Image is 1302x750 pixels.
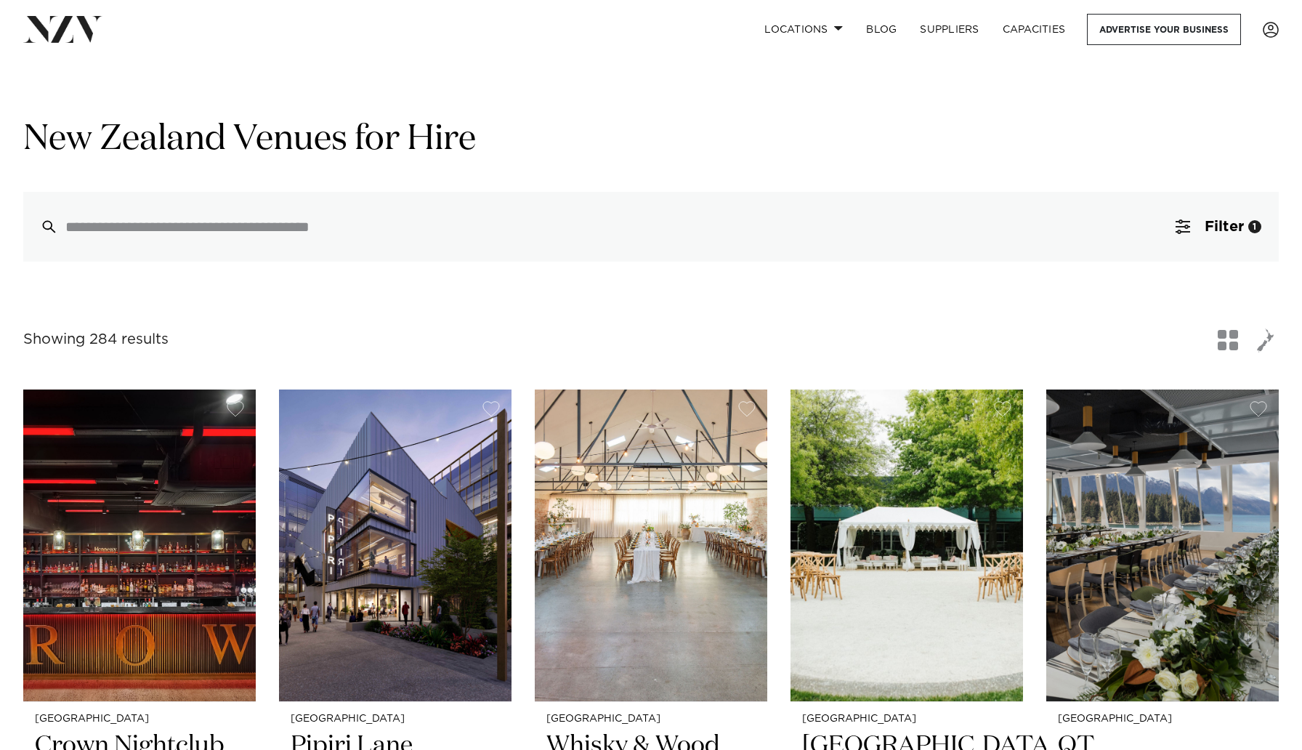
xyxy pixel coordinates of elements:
[1158,192,1279,262] button: Filter1
[908,14,990,45] a: SUPPLIERS
[1205,219,1244,234] span: Filter
[35,714,244,725] small: [GEOGRAPHIC_DATA]
[802,714,1011,725] small: [GEOGRAPHIC_DATA]
[1248,220,1261,233] div: 1
[23,16,102,42] img: nzv-logo.png
[753,14,854,45] a: Locations
[991,14,1077,45] a: Capacities
[23,117,1279,163] h1: New Zealand Venues for Hire
[23,328,169,351] div: Showing 284 results
[546,714,756,725] small: [GEOGRAPHIC_DATA]
[1087,14,1241,45] a: Advertise your business
[291,714,500,725] small: [GEOGRAPHIC_DATA]
[1058,714,1267,725] small: [GEOGRAPHIC_DATA]
[854,14,908,45] a: BLOG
